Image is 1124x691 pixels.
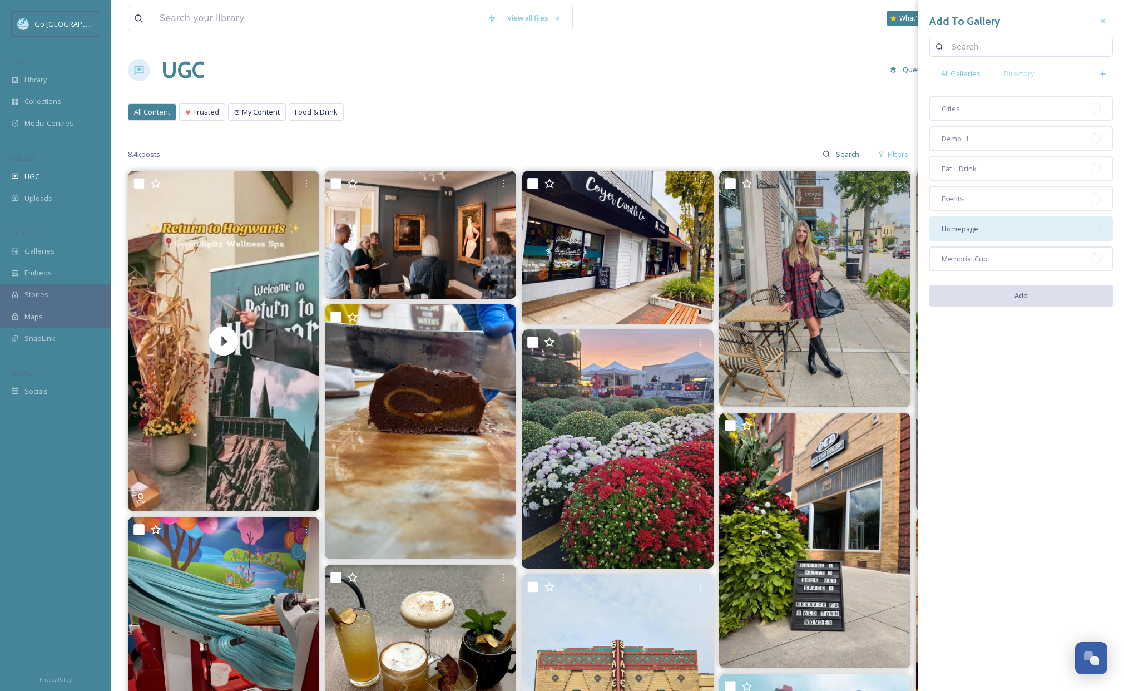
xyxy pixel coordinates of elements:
button: Open Chat [1075,642,1107,674]
span: Media Centres [24,118,73,129]
span: Library [24,75,47,85]
img: thumbnail [916,171,1107,511]
span: Socials [24,386,48,397]
span: Uploads [24,193,52,204]
a: What's New [887,11,943,26]
span: WIDGETS [11,229,37,237]
h3: Add To Gallery [929,13,1000,29]
span: Eat + Drink [942,164,977,174]
span: Food & Drink [295,107,338,117]
input: Search your library [154,6,482,31]
a: Queued [884,59,942,81]
img: Need a rainy day pick me up? Visit your favorite coffee shop for a cozy drink and make a trip dow... [522,171,714,324]
video: Discover the buzz at Excited Goat Coffee in Bay City! ☕️ What’s with the goat? According to legen... [916,171,1107,511]
span: Homepage [942,224,978,234]
img: thumbnail [128,171,319,511]
span: COLLECT [11,154,35,162]
a: Privacy Policy [39,672,72,685]
span: Events [942,194,964,204]
span: 8.4k posts [128,149,160,160]
span: Collections [24,96,61,107]
span: Trusted [193,107,219,117]
button: Add [929,285,1113,307]
input: Search [830,143,866,165]
video: Only a few spots are left for the Return to Hogwarts event at Serendipity Wellness Spa of Franken... [128,171,319,511]
span: Directory [1004,68,1034,79]
img: Plaid, but make it festive! 🎄✨ Our tiered plaid mini dress is giving all the cozy-cute vibes you ... [719,171,910,407]
span: All Galleries [941,68,981,79]
img: The perfect swirl inside of Dark Sea Salt Caramel fudge 😍 [325,304,516,559]
span: Filters [888,149,908,160]
span: Embeds [24,268,52,278]
button: Queued [884,59,936,81]
span: MEDIA [11,57,31,66]
img: #eventspace #venue #party #partyplanning [719,413,910,668]
img: Good morning, Midland! The farmers market is open today from 7am-1pm, we hope to see you here!! #... [522,329,714,569]
span: All Content [134,107,170,117]
img: It was a pleasure to host members of [325,171,516,299]
span: Stories [24,289,48,300]
img: GoGreatLogo_MISkies_RegionalTrails%20%281%29.png [18,18,29,29]
input: Search [946,36,1107,58]
span: Privacy Policy [39,676,72,683]
span: SOCIALS [11,369,33,377]
span: SnapLink [24,333,55,344]
span: Galleries [24,246,55,256]
span: Demo_1 [942,134,969,144]
span: Memorial Cup [942,254,988,264]
a: View all files [502,7,567,29]
span: Cities [942,103,960,114]
span: My Content [242,107,280,117]
a: UGC [161,53,205,87]
span: UGC [24,171,39,182]
span: Go [GEOGRAPHIC_DATA] [34,18,117,29]
span: Maps [24,312,43,322]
